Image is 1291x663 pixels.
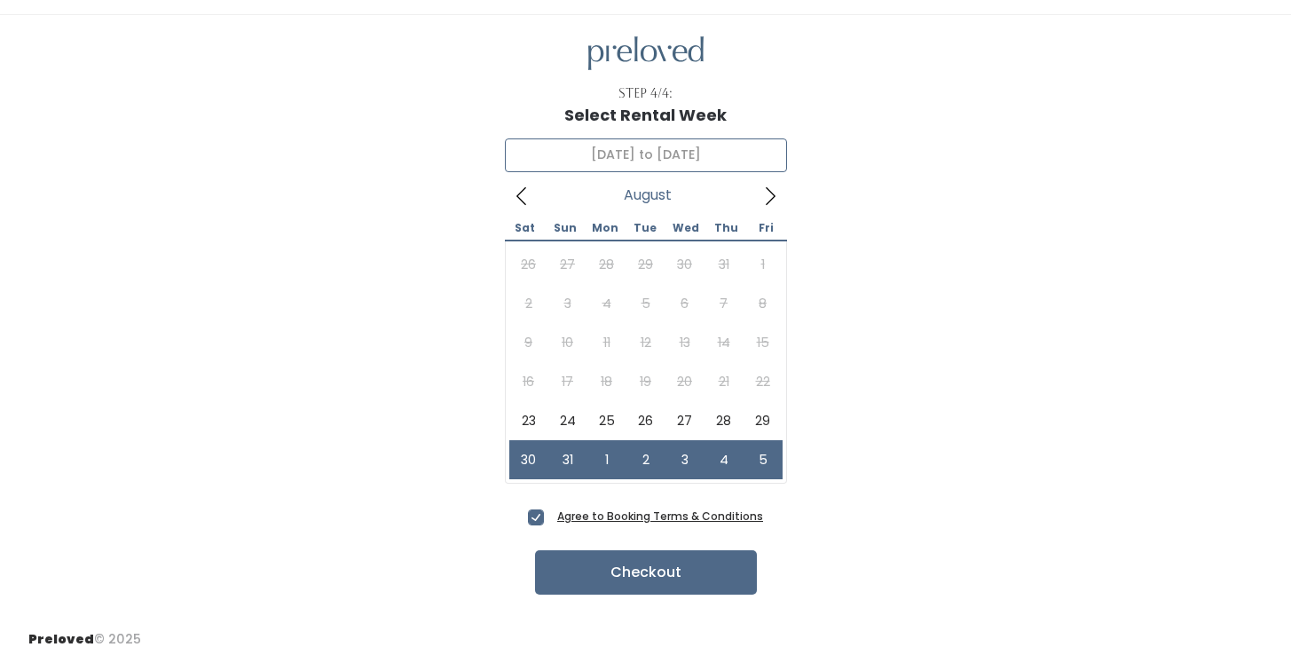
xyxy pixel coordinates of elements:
span: Thu [706,223,746,233]
input: Select week [505,138,787,172]
span: Fri [746,223,786,233]
span: August 25, 2025 [587,401,626,440]
span: September 2, 2025 [626,440,665,479]
span: September 4, 2025 [705,440,744,479]
a: Agree to Booking Terms & Conditions [557,509,763,524]
span: August 30, 2025 [509,440,548,479]
div: Step 4/4: [618,84,673,103]
span: September 5, 2025 [744,440,783,479]
span: Sat [505,223,545,233]
span: August [624,192,672,199]
div: © 2025 [28,616,141,649]
span: August 24, 2025 [548,401,587,440]
span: August 26, 2025 [626,401,665,440]
button: Checkout [535,550,757,595]
span: Sun [545,223,585,233]
span: Mon [585,223,625,233]
span: August 23, 2025 [509,401,548,440]
h1: Select Rental Week [564,107,727,124]
span: Preloved [28,630,94,648]
span: August 28, 2025 [705,401,744,440]
span: Tue [626,223,665,233]
span: Wed [665,223,705,233]
span: September 1, 2025 [587,440,626,479]
span: August 31, 2025 [548,440,587,479]
span: August 29, 2025 [744,401,783,440]
span: August 27, 2025 [665,401,705,440]
img: preloved logo [588,36,704,71]
span: September 3, 2025 [665,440,705,479]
